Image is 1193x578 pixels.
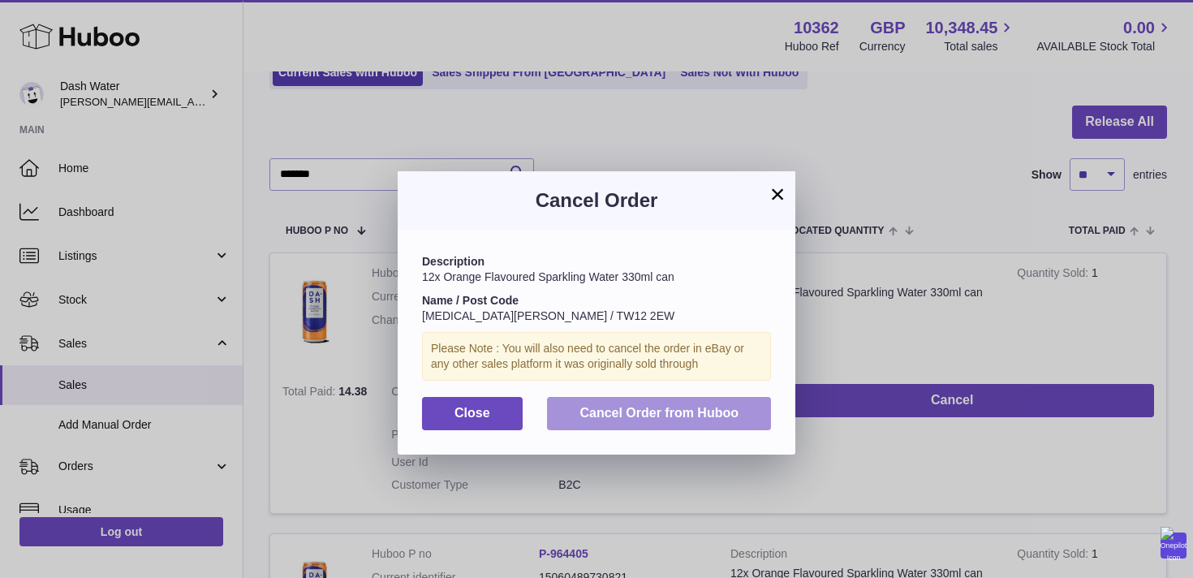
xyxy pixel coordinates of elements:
[579,406,739,420] span: Cancel Order from Huboo
[422,188,771,214] h3: Cancel Order
[422,270,674,283] span: 12x Orange Flavoured Sparkling Water 330ml can
[422,294,519,307] strong: Name / Post Code
[422,332,771,381] div: Please Note : You will also need to cancel the order in eBay or any other sales platform it was o...
[768,184,787,204] button: ×
[422,397,523,430] button: Close
[422,309,674,322] span: [MEDICAL_DATA][PERSON_NAME] / TW12 2EW
[422,255,485,268] strong: Description
[547,397,771,430] button: Cancel Order from Huboo
[454,406,490,420] span: Close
